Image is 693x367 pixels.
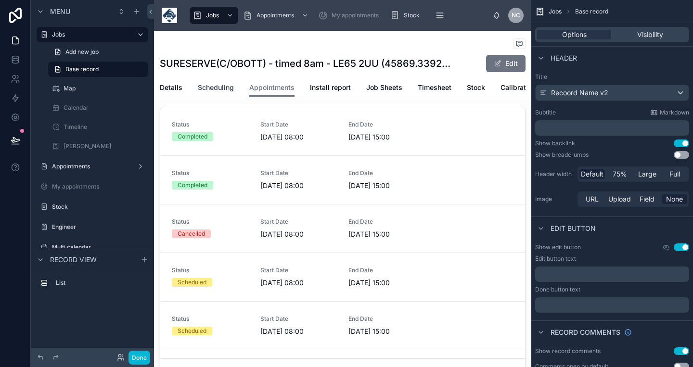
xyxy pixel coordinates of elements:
span: Stock [467,83,485,92]
label: Engineer [52,223,146,231]
a: Install report [310,79,351,98]
a: My appointments [37,179,148,194]
label: List [56,279,144,287]
span: Stock [404,12,420,19]
span: Options [562,30,587,39]
a: Stock [37,199,148,215]
div: scrollable content [535,297,689,313]
span: None [666,194,683,204]
a: Map [48,81,148,96]
span: Base record [65,65,99,73]
span: Timesheet [418,83,451,92]
a: Appointments [37,159,148,174]
label: Appointments [52,163,133,170]
span: Details [160,83,182,92]
label: My appointments [52,183,146,190]
label: Title [535,73,689,81]
a: Scheduling [198,79,234,98]
div: scrollable content [535,120,689,136]
span: Jobs [549,8,562,15]
label: Jobs [52,31,129,38]
span: 75% [613,169,627,179]
div: Show breadcrumbs [535,151,589,159]
button: Edit [486,55,526,72]
label: Stock [52,203,146,211]
span: Full [669,169,680,179]
label: Header width [535,170,574,178]
a: Timesheet [418,79,451,98]
label: Multi calendar [52,243,146,251]
label: Show edit button [535,243,581,251]
a: My appointments [315,7,385,24]
a: Add new job [48,44,148,60]
span: Record comments [551,328,620,337]
span: Large [638,169,656,179]
span: Default [581,169,603,179]
span: Job Sheets [366,83,402,92]
img: App logo [162,8,177,23]
div: Show record comments [535,347,601,355]
h1: SURESERVE(C/OBOTT) - timed 8am - LE65 2UU (45869.33920446759) [160,57,453,70]
span: Upload [608,194,631,204]
a: Multi calendar [37,240,148,255]
label: Image [535,195,574,203]
label: [PERSON_NAME] [64,142,146,150]
span: Jobs [206,12,219,19]
span: Visibility [637,30,663,39]
label: Edit button text [535,255,576,263]
a: Appointments [249,79,295,97]
span: Calibrate [500,83,530,92]
a: Calibrate [500,79,530,98]
a: Base record [48,62,148,77]
span: Edit button [551,224,596,233]
a: Stock [387,7,426,24]
div: scrollable content [31,271,154,300]
a: Stock [467,79,485,98]
label: Done button text [535,286,580,293]
span: Base record [575,8,608,15]
a: [PERSON_NAME] [48,139,148,154]
span: Install report [310,83,351,92]
span: Scheduling [198,83,234,92]
a: Timeline [48,119,148,135]
span: Header [551,53,577,63]
span: URL [586,194,599,204]
a: Jobs [190,7,238,24]
label: Calendar [64,104,146,112]
a: Details [160,79,182,98]
a: Calendar [48,100,148,115]
span: Add new job [65,48,99,56]
a: Job Sheets [366,79,402,98]
button: Done [128,351,150,365]
label: Timeline [64,123,146,131]
span: NC [512,12,520,19]
span: My appointments [332,12,379,19]
label: Subtitle [535,109,556,116]
a: Jobs [37,27,148,42]
span: Menu [50,7,70,16]
div: Show backlink [535,139,575,147]
span: Markdown [660,109,689,116]
span: Appointments [249,83,295,92]
a: Engineer [37,219,148,235]
span: Field [640,194,654,204]
label: Map [64,85,146,92]
div: scrollable content [535,266,689,282]
a: Markdown [650,109,689,116]
a: Appointments [240,7,313,24]
span: Recoord Name v2 [551,88,608,98]
span: Record view [50,255,97,265]
span: Appointments [257,12,294,19]
button: Recoord Name v2 [535,85,689,101]
div: scrollable content [185,5,493,26]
